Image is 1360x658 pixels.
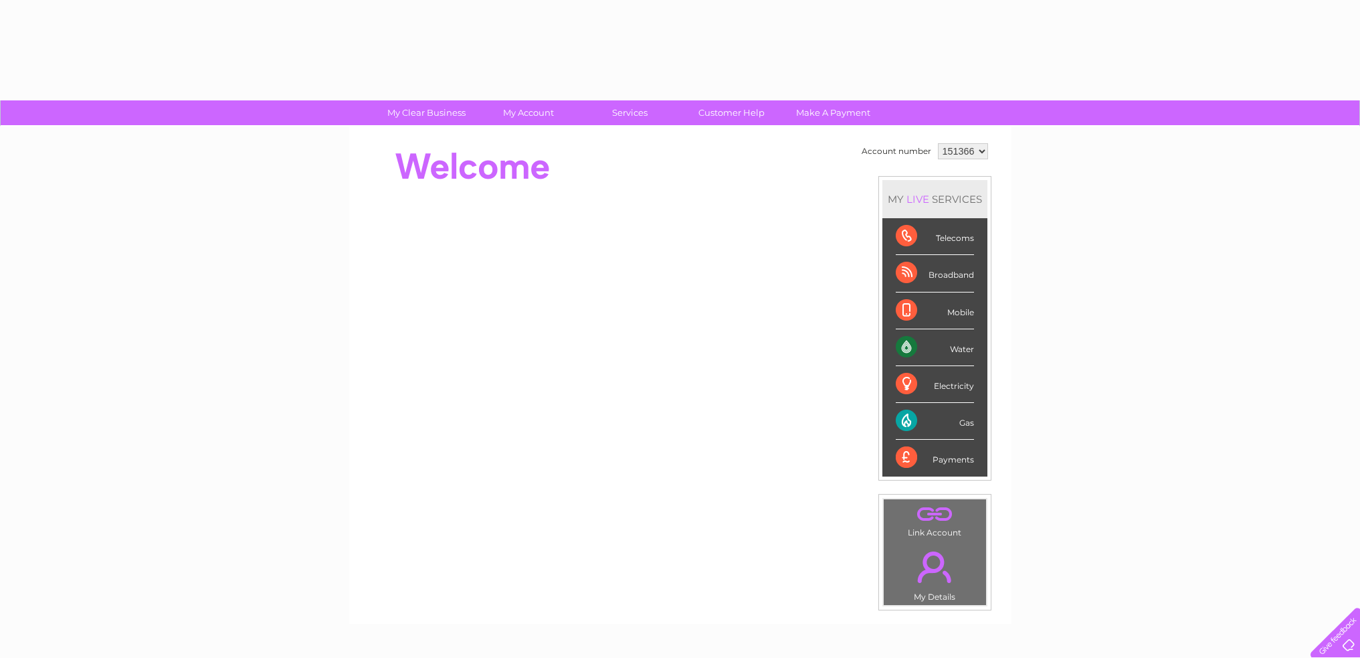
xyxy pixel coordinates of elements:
a: Customer Help [676,100,787,125]
div: LIVE [904,193,932,205]
div: Telecoms [896,218,974,255]
div: Water [896,329,974,366]
a: . [887,503,983,526]
a: . [887,544,983,590]
a: My Account [473,100,583,125]
div: Gas [896,403,974,440]
div: Mobile [896,293,974,329]
a: Make A Payment [778,100,888,125]
div: Payments [896,440,974,476]
div: Broadband [896,255,974,292]
div: MY SERVICES [882,180,987,218]
td: Link Account [883,499,987,541]
a: My Clear Business [371,100,482,125]
div: Electricity [896,366,974,403]
td: Account number [858,140,935,163]
td: My Details [883,540,987,606]
a: Services [575,100,685,125]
